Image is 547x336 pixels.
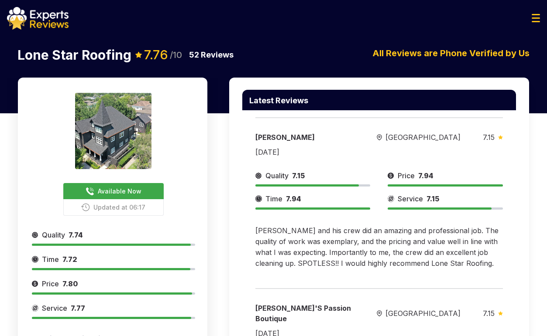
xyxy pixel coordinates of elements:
[189,49,234,61] p: Reviews
[255,193,262,204] img: slider icon
[7,7,69,30] img: logo
[69,231,83,239] span: 7.74
[75,93,151,169] img: expert image
[532,14,540,22] img: Menu Icon
[71,304,85,312] span: 7.77
[286,194,301,203] span: 7.94
[32,230,38,240] img: slider icon
[483,133,495,142] span: 7.15
[398,170,415,181] span: Price
[418,171,433,180] span: 7.94
[42,303,67,313] span: Service
[189,50,199,59] span: 52
[63,183,164,199] button: Available Now
[265,193,282,204] span: Time
[170,51,182,59] span: /10
[377,134,382,141] img: slider icon
[81,203,90,211] img: buttonPhoneIcon
[388,170,394,181] img: slider icon
[42,254,59,265] span: Time
[292,171,305,180] span: 7.15
[255,170,262,181] img: slider icon
[377,310,382,317] img: slider icon
[265,170,289,181] span: Quality
[427,194,439,203] span: 7.15
[32,278,38,289] img: slider icon
[86,187,94,196] img: buttonPhoneIcon
[249,97,308,105] p: Latest Reviews
[362,47,540,60] p: All Reviews are Phone Verified by Us
[483,309,495,318] span: 7.15
[255,303,354,324] div: [PERSON_NAME]'s Passion Boutique
[498,135,503,139] img: slider icon
[32,303,38,313] img: slider icon
[144,48,168,62] span: 7.76
[32,254,38,265] img: slider icon
[498,311,503,316] img: slider icon
[385,132,461,143] span: [GEOGRAPHIC_DATA]
[42,278,59,289] span: Price
[385,308,461,319] span: [GEOGRAPHIC_DATA]
[42,230,65,240] span: Quality
[62,279,78,288] span: 7.80
[93,203,145,212] span: Updated at 06:17
[255,226,499,268] span: [PERSON_NAME] and his crew did an amazing and professional job. The quality of work was exemplary...
[98,187,141,196] span: Available Now
[62,255,77,264] span: 7.72
[17,48,131,61] p: Lone Star Roofing
[255,132,354,143] div: [PERSON_NAME]
[63,199,164,216] button: Updated at 06:17
[388,193,394,204] img: slider icon
[398,193,423,204] span: Service
[255,147,279,157] div: [DATE]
